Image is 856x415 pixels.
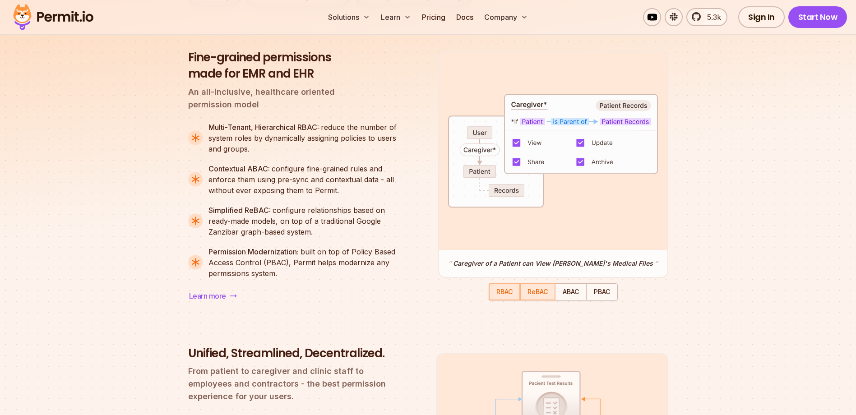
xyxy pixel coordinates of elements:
div: configure fine-grained rules and enforce them using pre-sync and contextual data - all without ev... [208,163,405,196]
a: Sign In [738,6,785,28]
div: reduce the number of system roles by dynamically assigning policies to users and groups. [208,122,405,154]
a: Start Now [788,6,847,28]
img: Permit logo [9,2,97,32]
span: RBAC [496,288,513,295]
span: ABAC [563,288,579,295]
a: Pricing [418,8,449,26]
div: configure relationships based on ready-made models, on top of a traditional Google Zanzibar graph... [208,205,405,237]
h3: Unified, Streamlined, Decentralized. [188,346,405,362]
span: " [448,259,451,267]
button: Company [481,8,532,26]
span: PBAC [594,288,610,295]
p: An all-inclusive, healthcare oriented permission model [188,86,405,111]
p: From patient to caregiver and clinic staff to employees and contractors - the best permission exp... [188,365,405,403]
p: Caregiver of a Patient can View [PERSON_NAME]'s Medical Files [448,259,658,268]
a: 5.3k [686,8,727,26]
img: ReBAC [448,94,658,208]
strong: Permission Modernization: [208,247,301,256]
h3: Fine-grained permissions made for EMR and EHR [188,50,405,82]
button: Solutions [324,8,374,26]
strong: Multi-Tenant, Hierarchical RBAC: [208,123,321,132]
a: Docs [453,8,477,26]
strong: Simplified ReBAC: [208,206,273,215]
span: " [655,259,658,267]
button: Learn [377,8,415,26]
span: Learn more [189,290,226,301]
div: built on top of Policy Based Access Control (PBAC), Permit helps modernize any permissions system. [208,246,405,279]
span: ReBAC [527,288,548,295]
span: 5.3k [702,12,721,23]
strong: Contextual ABAC: [208,164,272,173]
a: Learn more [188,290,238,302]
